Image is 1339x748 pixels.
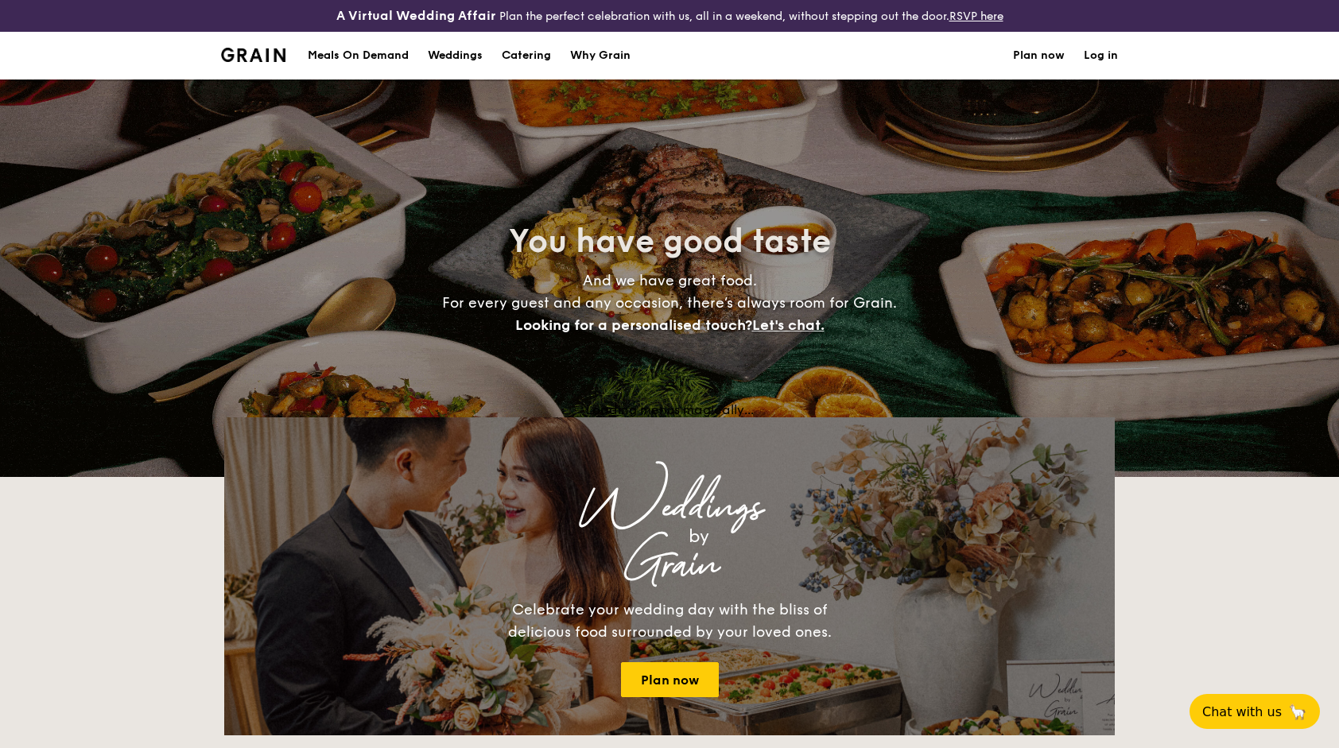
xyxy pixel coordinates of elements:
span: Let's chat. [752,316,825,334]
a: Log in [1084,32,1118,79]
a: Plan now [1013,32,1065,79]
div: Grain [364,551,975,579]
div: Why Grain [570,32,631,79]
a: Catering [492,32,561,79]
span: Chat with us [1202,704,1282,719]
div: Loading menus magically... [224,402,1115,417]
button: Chat with us🦙 [1190,694,1320,729]
a: Logotype [221,48,285,62]
div: by [423,522,975,551]
div: Plan the perfect celebration with us, all in a weekend, without stepping out the door. [223,6,1116,25]
span: 🦙 [1288,703,1307,721]
a: Weddings [418,32,492,79]
h1: Catering [502,32,551,79]
img: Grain [221,48,285,62]
div: Weddings [428,32,483,79]
a: Plan now [621,662,719,697]
div: Celebrate your wedding day with the bliss of delicious food surrounded by your loved ones. [491,599,848,643]
a: RSVP here [949,10,1003,23]
div: Meals On Demand [308,32,409,79]
h4: A Virtual Wedding Affair [336,6,496,25]
a: Why Grain [561,32,640,79]
div: Weddings [364,494,975,522]
a: Meals On Demand [298,32,418,79]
